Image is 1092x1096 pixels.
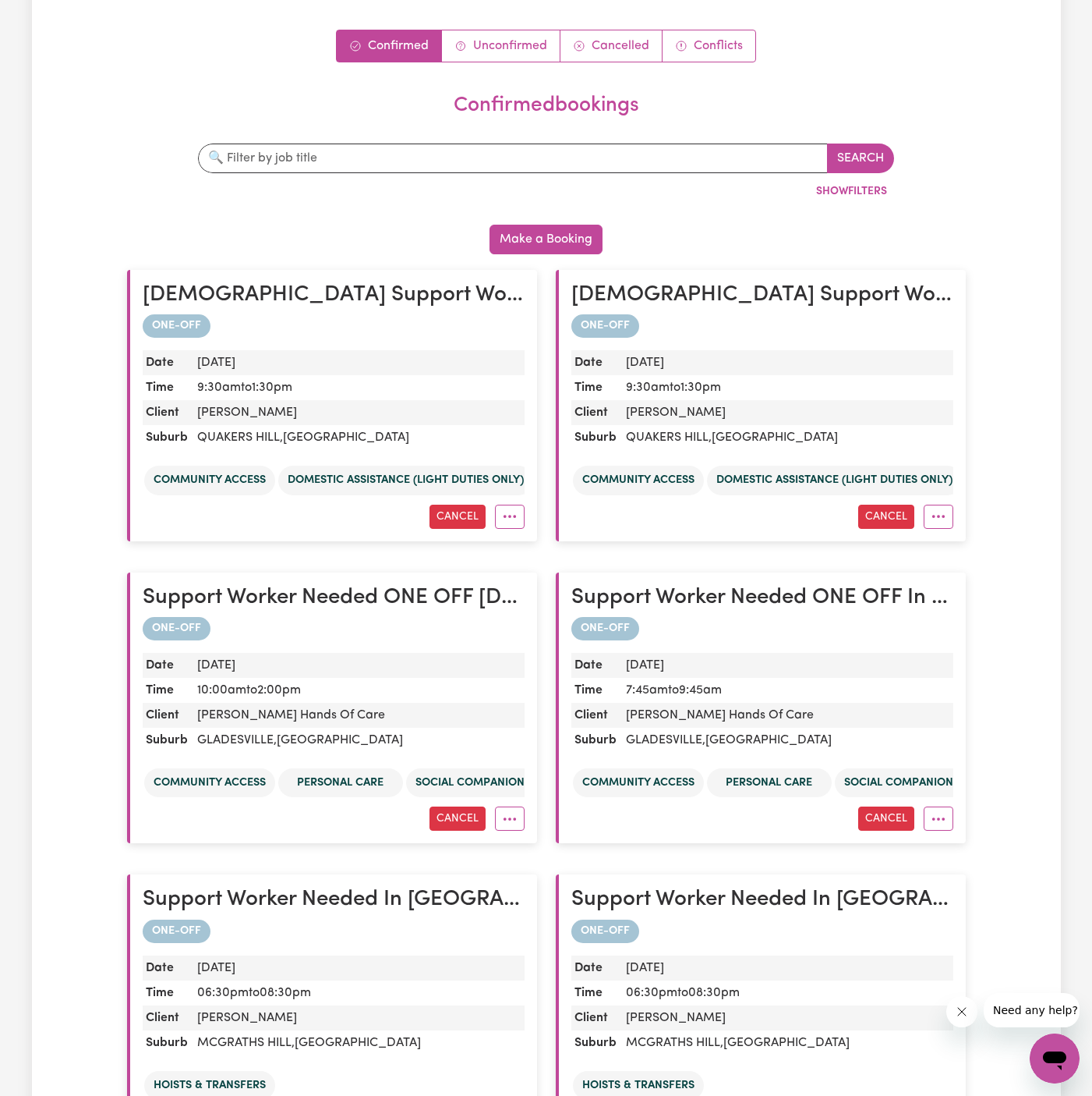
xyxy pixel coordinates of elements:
[571,617,953,640] div: one-off booking
[143,653,191,678] dt: Date
[143,920,525,943] div: one-off booking
[620,703,953,728] dd: [PERSON_NAME] Hands Of Care
[571,375,620,400] dt: Time
[571,920,953,943] div: one-off booking
[143,314,525,338] div: one-off booking
[858,807,914,831] button: Cancel
[946,996,977,1027] iframe: Close message
[191,1030,525,1055] dd: MCGRATHS HILL , [GEOGRAPHIC_DATA]
[816,186,848,197] span: Show
[191,425,525,450] dd: QUAKERS HILL , [GEOGRAPHIC_DATA]
[143,400,191,425] dt: Client
[143,314,210,338] span: ONE-OFF
[191,678,525,703] dd: 10:00am to 2:00pm
[573,768,704,798] li: Community access
[191,981,525,1006] dd: 06:30pm to 08:30pm
[143,617,210,640] span: ONE-OFF
[191,350,525,375] dd: [DATE]
[143,617,525,640] div: one-off booking
[571,653,620,678] dt: Date
[620,956,953,981] dd: [DATE]
[143,920,210,943] span: ONE-OFF
[571,617,639,640] span: ONE-OFF
[620,350,953,375] dd: [DATE]
[191,728,525,753] dd: GLADESVILLE , [GEOGRAPHIC_DATA]
[571,956,620,981] dt: Date
[133,94,959,119] h2: confirmed bookings
[620,653,953,678] dd: [DATE]
[620,375,953,400] dd: 9:30am to 1:30pm
[143,728,191,753] dt: Suburb
[984,993,1080,1027] iframe: Message from company
[143,585,525,612] h2: Support Worker Needed ONE OFF Thursday In Gladesville, NSW
[429,505,486,529] button: Cancel
[144,768,275,798] li: Community access
[191,703,525,728] dd: [PERSON_NAME] Hands Of Care
[442,30,560,62] a: Unconfirmed bookings
[571,1006,620,1030] dt: Client
[143,1030,191,1055] dt: Suburb
[198,144,828,173] input: 🔍 Filter by job title
[827,144,894,173] button: Search
[191,1006,525,1030] dd: [PERSON_NAME]
[495,505,525,529] button: More options
[571,1030,620,1055] dt: Suburb
[571,728,620,753] dt: Suburb
[143,981,191,1006] dt: Time
[560,30,663,62] a: Cancelled bookings
[620,400,953,425] dd: [PERSON_NAME]
[191,375,525,400] dd: 9:30am to 1:30pm
[620,678,953,703] dd: 7:45am to 9:45am
[143,678,191,703] dt: Time
[571,981,620,1006] dt: Time
[429,807,486,831] button: Cancel
[143,375,191,400] dt: Time
[571,282,953,309] h2: Female Support Worker Needed In Quakers Hill, NSW
[707,466,962,495] li: Domestic assistance (light duties only)
[278,768,403,798] li: Personal care
[707,768,832,798] li: Personal care
[858,505,914,529] button: Cancel
[406,768,558,798] li: Social companionship
[571,920,639,943] span: ONE-OFF
[835,768,987,798] li: Social companionship
[571,425,620,450] dt: Suburb
[924,807,953,831] button: More options
[571,678,620,703] dt: Time
[620,728,953,753] dd: GLADESVILLE , [GEOGRAPHIC_DATA]
[620,425,953,450] dd: QUAKERS HILL , [GEOGRAPHIC_DATA]
[191,956,525,981] dd: [DATE]
[571,887,953,913] h2: Support Worker Needed In McGraths Hill, NSW
[571,585,953,612] h2: Support Worker Needed ONE OFF In Gladesville, NSW
[571,703,620,728] dt: Client
[663,30,755,62] a: Conflict bookings
[924,505,953,529] button: More options
[191,653,525,678] dd: [DATE]
[191,400,525,425] dd: [PERSON_NAME]
[573,466,704,495] li: Community access
[571,400,620,425] dt: Client
[620,1006,953,1030] dd: [PERSON_NAME]
[143,887,525,913] h2: Support Worker Needed In McGraths Hill, NSW
[337,30,442,62] a: Confirmed bookings
[571,314,953,338] div: one-off booking
[144,466,275,495] li: Community access
[809,179,894,204] button: ShowFilters
[143,425,191,450] dt: Suburb
[620,981,953,1006] dd: 06:30pm to 08:30pm
[143,956,191,981] dt: Date
[489,225,603,254] button: Make a Booking
[571,314,639,338] span: ONE-OFF
[571,350,620,375] dt: Date
[143,350,191,375] dt: Date
[143,703,191,728] dt: Client
[1030,1034,1080,1084] iframe: Button to launch messaging window
[495,807,525,831] button: More options
[143,282,525,309] h2: Female Support Worker Needed In Quakers Hill, NSW
[620,1030,953,1055] dd: MCGRATHS HILL , [GEOGRAPHIC_DATA]
[143,1006,191,1030] dt: Client
[278,466,533,495] li: Domestic assistance (light duties only)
